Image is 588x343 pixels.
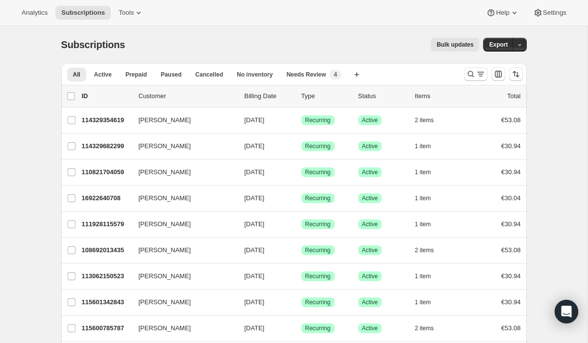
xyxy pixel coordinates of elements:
div: 115600785787[PERSON_NAME][DATE]SuccessRecurringSuccessActive2 items€53.08 [82,321,521,335]
span: Active [94,71,112,79]
span: Bulk updates [437,41,473,49]
div: 114329354619[PERSON_NAME][DATE]SuccessRecurringSuccessActive2 items€53.08 [82,113,521,127]
span: Needs Review [287,71,326,79]
button: Sort the results [509,67,523,81]
span: [PERSON_NAME] [139,193,191,203]
span: Settings [543,9,566,17]
span: Active [362,324,378,332]
span: Subscriptions [61,39,125,50]
span: Recurring [305,142,331,150]
button: Customize table column order and visibility [491,67,505,81]
button: Create new view [349,68,365,81]
p: 113062150523 [82,271,131,281]
span: [DATE] [245,246,265,254]
span: [DATE] [245,168,265,176]
button: Analytics [16,6,53,20]
div: 113062150523[PERSON_NAME][DATE]SuccessRecurringSuccessActive1 item€30.94 [82,269,521,283]
span: Active [362,220,378,228]
span: Analytics [22,9,48,17]
button: 1 item [415,295,442,309]
span: €30.94 [501,298,521,306]
button: [PERSON_NAME] [133,164,231,180]
span: Active [362,194,378,202]
span: Recurring [305,272,331,280]
div: 115601342843[PERSON_NAME][DATE]SuccessRecurringSuccessActive1 item€30.94 [82,295,521,309]
p: 16922640708 [82,193,131,203]
p: 110821704059 [82,167,131,177]
button: Bulk updates [431,38,479,52]
button: Help [480,6,525,20]
span: [PERSON_NAME] [139,141,191,151]
div: Items [415,91,464,101]
div: Type [301,91,350,101]
p: 115601342843 [82,297,131,307]
span: Subscriptions [61,9,105,17]
button: [PERSON_NAME] [133,242,231,258]
span: Help [496,9,509,17]
span: [DATE] [245,324,265,332]
span: [PERSON_NAME] [139,219,191,229]
button: [PERSON_NAME] [133,320,231,336]
p: Billing Date [245,91,294,101]
span: Recurring [305,246,331,254]
button: Settings [527,6,572,20]
span: 2 items [415,324,434,332]
div: IDCustomerBilling DateTypeStatusItemsTotal [82,91,521,101]
span: Recurring [305,168,331,176]
span: No inventory [237,71,272,79]
button: 2 items [415,243,445,257]
span: €30.94 [501,272,521,280]
span: 1 item [415,194,431,202]
span: Recurring [305,116,331,124]
button: 1 item [415,165,442,179]
span: [PERSON_NAME] [139,245,191,255]
span: €30.94 [501,142,521,150]
span: Recurring [305,298,331,306]
span: Tools [119,9,134,17]
span: 1 item [415,142,431,150]
span: [DATE] [245,298,265,306]
span: Recurring [305,324,331,332]
div: Open Intercom Messenger [555,300,578,323]
span: Active [362,246,378,254]
div: 108692013435[PERSON_NAME][DATE]SuccessRecurringSuccessActive2 items€53.08 [82,243,521,257]
button: 2 items [415,113,445,127]
span: [DATE] [245,116,265,124]
span: €30.94 [501,220,521,228]
span: 1 item [415,272,431,280]
span: [DATE] [245,142,265,150]
button: [PERSON_NAME] [133,216,231,232]
span: 1 item [415,220,431,228]
span: Recurring [305,220,331,228]
span: Active [362,272,378,280]
span: Paused [161,71,182,79]
span: 4 [334,71,337,79]
button: Export [483,38,514,52]
div: 111928115579[PERSON_NAME][DATE]SuccessRecurringSuccessActive1 item€30.94 [82,217,521,231]
span: Export [489,41,508,49]
button: [PERSON_NAME] [133,268,231,284]
p: Customer [139,91,237,101]
span: 1 item [415,298,431,306]
span: [PERSON_NAME] [139,271,191,281]
span: Active [362,142,378,150]
p: 111928115579 [82,219,131,229]
button: Search and filter results [464,67,488,81]
button: [PERSON_NAME] [133,190,231,206]
p: 115600785787 [82,323,131,333]
span: [PERSON_NAME] [139,167,191,177]
button: Subscriptions [55,6,111,20]
button: Tools [113,6,149,20]
button: 1 item [415,217,442,231]
button: 1 item [415,269,442,283]
span: 2 items [415,116,434,124]
span: [PERSON_NAME] [139,297,191,307]
span: [PERSON_NAME] [139,115,191,125]
span: Cancelled [196,71,223,79]
span: 1 item [415,168,431,176]
span: Prepaid [125,71,147,79]
span: €53.08 [501,116,521,124]
p: 108692013435 [82,245,131,255]
span: Active [362,168,378,176]
span: €30.94 [501,168,521,176]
